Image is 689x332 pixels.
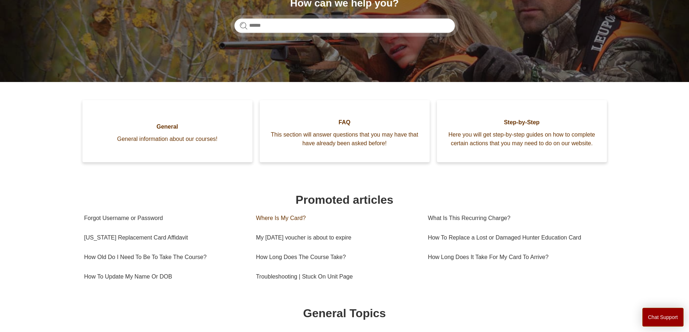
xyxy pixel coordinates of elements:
h1: Promoted articles [84,191,605,208]
a: How Long Does The Course Take? [256,247,417,267]
a: Where Is My Card? [256,208,417,228]
span: General [93,122,242,131]
span: FAQ [271,118,419,127]
a: General General information about our courses! [82,100,252,162]
a: Troubleshooting | Stuck On Unit Page [256,267,417,286]
a: Step-by-Step Here you will get step-by-step guides on how to complete certain actions that you ma... [437,100,607,162]
a: [US_STATE] Replacement Card Affidavit [84,228,245,247]
a: How To Replace a Lost or Damaged Hunter Education Card [428,228,600,247]
span: This section will answer questions that you may have that have already been asked before! [271,130,419,148]
a: How Long Does It Take For My Card To Arrive? [428,247,600,267]
a: How To Update My Name Or DOB [84,267,245,286]
h1: General Topics [84,305,605,322]
a: Forgot Username or Password [84,208,245,228]
span: Step-by-Step [448,118,596,127]
input: Search [234,18,455,33]
a: How Old Do I Need To Be To Take The Course? [84,247,245,267]
a: FAQ This section will answer questions that you may have that have already been asked before! [260,100,430,162]
a: My [DATE] voucher is about to expire [256,228,417,247]
span: Here you will get step-by-step guides on how to complete certain actions that you may need to do ... [448,130,596,148]
button: Chat Support [642,308,684,327]
a: What Is This Recurring Charge? [428,208,600,228]
span: General information about our courses! [93,135,242,143]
